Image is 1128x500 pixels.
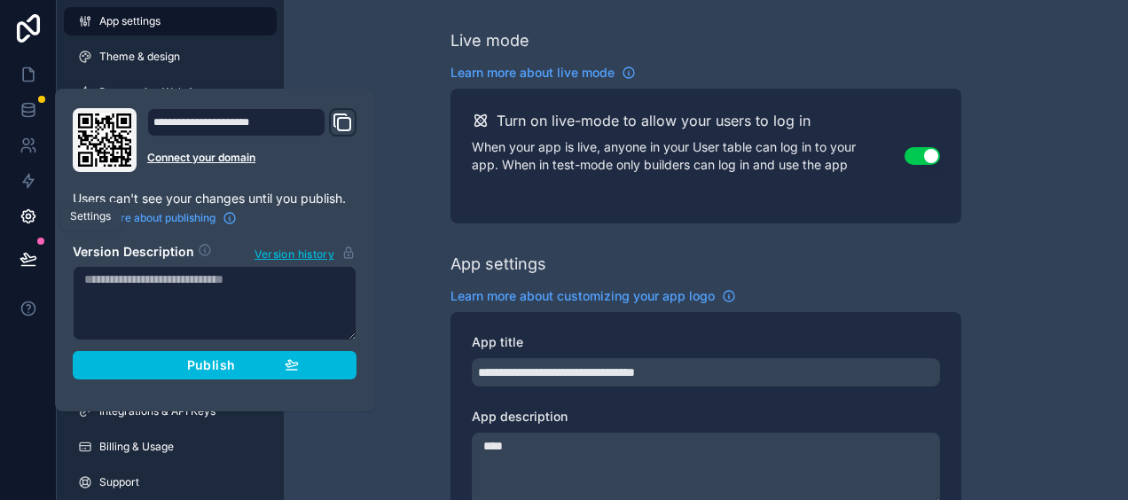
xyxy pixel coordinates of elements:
[187,357,235,373] span: Publish
[450,28,529,53] div: Live mode
[64,433,277,461] a: Billing & Usage
[64,78,277,106] a: Progressive Web App
[73,243,194,262] h2: Version Description
[99,85,207,99] span: Progressive Web App
[472,409,568,424] span: App description
[472,334,523,349] span: App title
[254,243,356,262] button: Version history
[73,351,356,379] button: Publish
[99,440,174,454] span: Billing & Usage
[99,404,215,418] span: Integrations & API Keys
[64,397,277,426] a: Integrations & API Keys
[450,64,636,82] a: Learn more about live mode
[64,468,277,496] a: Support
[70,209,111,223] div: Settings
[450,64,615,82] span: Learn more about live mode
[99,14,161,28] span: App settings
[450,252,546,277] div: App settings
[147,151,356,165] a: Connect your domain
[73,190,356,207] p: Users can't see your changes until you publish.
[64,43,277,71] a: Theme & design
[450,287,715,305] span: Learn more about customizing your app logo
[450,287,736,305] a: Learn more about customizing your app logo
[73,211,215,225] span: Learn more about publishing
[73,211,237,225] a: Learn more about publishing
[64,7,277,35] a: App settings
[472,138,905,174] p: When your app is live, anyone in your User table can log in to your app. When in test-mode only b...
[497,110,811,131] h2: Turn on live-mode to allow your users to log in
[255,244,334,262] span: Version history
[99,50,180,64] span: Theme & design
[99,475,139,489] span: Support
[147,108,356,172] div: Domain and Custom Link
